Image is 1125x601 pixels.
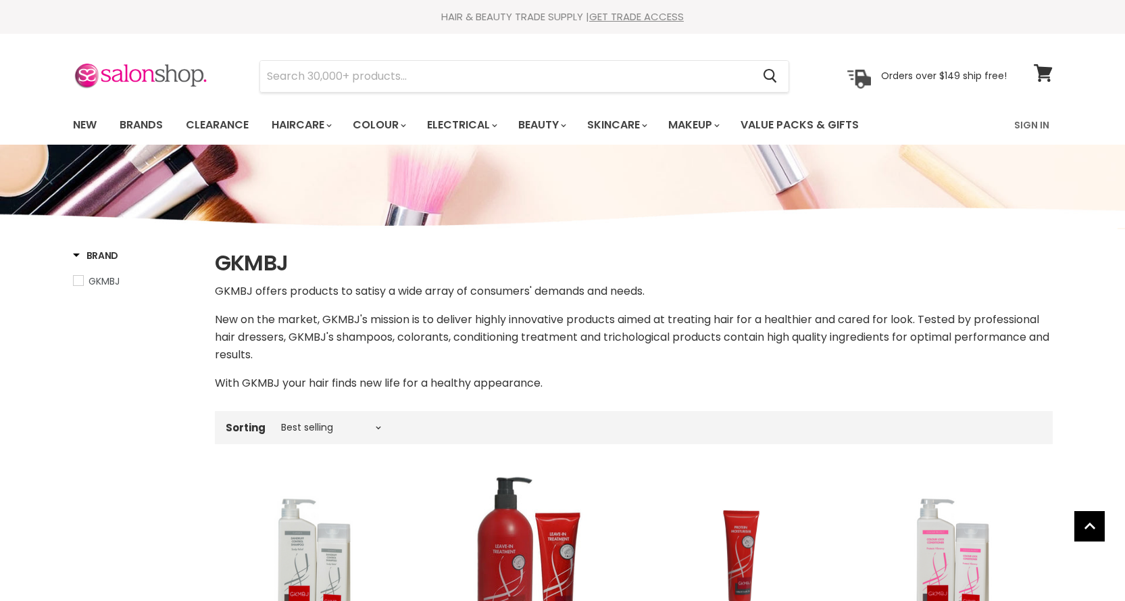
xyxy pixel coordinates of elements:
[658,111,728,139] a: Makeup
[259,60,789,93] form: Product
[260,61,753,92] input: Search
[577,111,655,139] a: Skincare
[176,111,259,139] a: Clearance
[73,274,198,289] a: GKMBJ
[73,249,119,262] h3: Brand
[56,105,1070,145] nav: Main
[89,274,120,288] span: GKMBJ
[63,105,938,145] ul: Main menu
[589,9,684,24] a: GET TRADE ACCESS
[343,111,414,139] a: Colour
[730,111,869,139] a: Value Packs & Gifts
[1006,111,1057,139] a: Sign In
[881,70,1007,82] p: Orders over $149 ship free!
[508,111,574,139] a: Beauty
[109,111,173,139] a: Brands
[215,311,1053,364] p: New on the market, GKMBJ's mission is to deliver highly innovative products aimed at treating hai...
[261,111,340,139] a: Haircare
[215,249,1053,277] h1: GKMBJ
[753,61,789,92] button: Search
[417,111,505,139] a: Electrical
[215,375,1053,392] p: With GKMBJ your hair finds new life for a healthy appearance.
[63,111,107,139] a: New
[215,283,1053,300] p: GKMBJ offers products to satisy a wide array of consumers' demands and needs.
[56,10,1070,24] div: HAIR & BEAUTY TRADE SUPPLY |
[226,422,266,433] label: Sorting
